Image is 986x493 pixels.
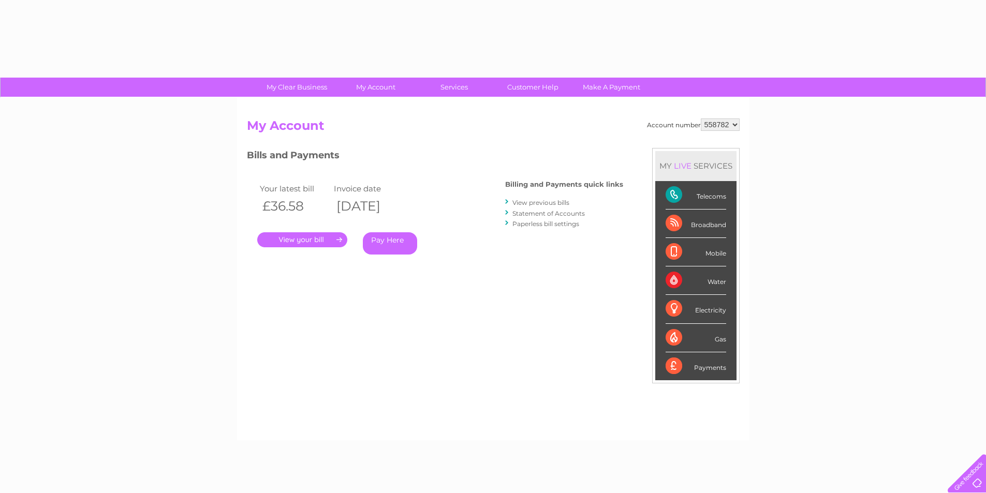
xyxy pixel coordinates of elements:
div: Water [666,266,726,295]
a: Paperless bill settings [512,220,579,228]
div: Account number [647,118,740,131]
a: Statement of Accounts [512,210,585,217]
div: LIVE [672,161,694,171]
th: [DATE] [331,196,406,217]
div: Payments [666,352,726,380]
h4: Billing and Payments quick links [505,181,623,188]
div: MY SERVICES [655,151,737,181]
h2: My Account [247,118,740,138]
a: Make A Payment [569,78,654,97]
td: Invoice date [331,182,406,196]
a: Services [411,78,497,97]
a: Pay Here [363,232,417,255]
div: Electricity [666,295,726,323]
div: Broadband [666,210,726,238]
th: £36.58 [257,196,332,217]
td: Your latest bill [257,182,332,196]
a: My Clear Business [254,78,340,97]
h3: Bills and Payments [247,148,623,166]
a: Customer Help [490,78,576,97]
div: Telecoms [666,181,726,210]
a: . [257,232,347,247]
a: View previous bills [512,199,569,206]
div: Gas [666,324,726,352]
a: My Account [333,78,418,97]
div: Mobile [666,238,726,266]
